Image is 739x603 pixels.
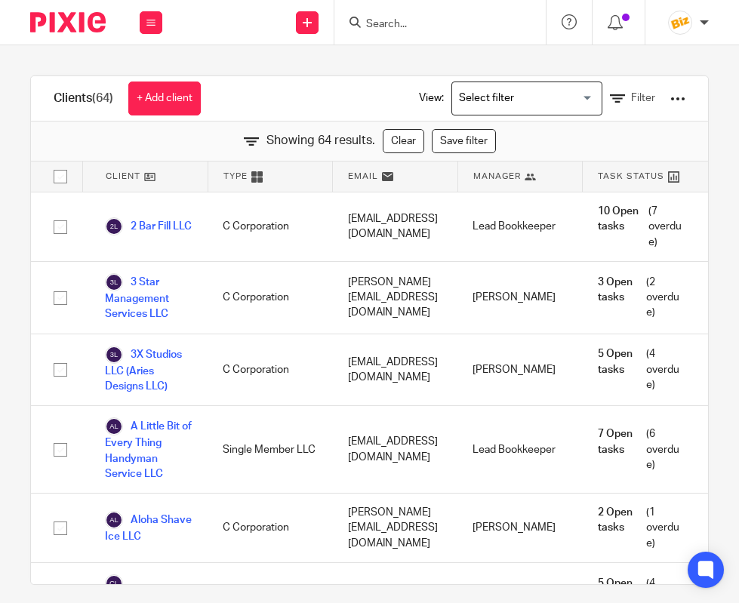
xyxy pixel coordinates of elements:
[208,262,333,334] div: C Corporation
[46,162,75,191] input: Select all
[105,417,123,435] img: svg%3E
[473,170,521,183] span: Manager
[598,346,644,392] span: 5 Open tasks
[598,275,685,321] span: (2 overdue)
[457,494,583,562] div: [PERSON_NAME]
[105,511,123,529] img: svg%3E
[598,346,685,392] span: (4 overdue)
[348,170,378,183] span: Email
[457,192,583,261] div: Lead Bookkeeper
[105,217,192,235] a: 2 Bar Fill LLC
[266,132,375,149] span: Showing 64 results.
[598,426,644,472] span: 7 Open tasks
[105,346,192,395] a: 3X Studios LLC (Aries Designs LLC)
[54,91,113,106] h1: Clients
[333,494,458,562] div: [PERSON_NAME][EMAIL_ADDRESS][DOMAIN_NAME]
[598,170,664,183] span: Task Status
[105,574,123,592] img: svg%3E
[208,192,333,261] div: C Corporation
[105,346,123,364] img: svg%3E
[223,170,248,183] span: Type
[365,18,500,32] input: Search
[208,406,333,493] div: Single Member LLC
[432,129,496,153] a: Save filter
[598,275,644,321] span: 3 Open tasks
[105,273,192,322] a: 3 Star Management Services LLC
[451,82,602,115] div: Search for option
[457,406,583,493] div: Lead Bookkeeper
[105,217,123,235] img: svg%3E
[208,494,333,562] div: C Corporation
[105,417,192,481] a: A Little Bit of Every Thing Handyman Service LLC
[396,76,685,121] div: View:
[333,192,458,261] div: [EMAIL_ADDRESS][DOMAIN_NAME]
[92,92,113,104] span: (64)
[128,82,201,115] a: + Add client
[457,334,583,406] div: [PERSON_NAME]
[598,204,645,250] span: 10 Open tasks
[457,262,583,334] div: [PERSON_NAME]
[598,505,644,551] span: 2 Open tasks
[333,334,458,406] div: [EMAIL_ADDRESS][DOMAIN_NAME]
[105,273,123,291] img: svg%3E
[668,11,692,35] img: siteIcon.png
[106,170,140,183] span: Client
[631,93,655,103] span: Filter
[30,12,106,32] img: Pixie
[105,511,192,544] a: Aloha Shave Ice LLC
[598,204,685,250] span: (7 overdue)
[383,129,424,153] a: Clear
[333,406,458,493] div: [EMAIL_ADDRESS][DOMAIN_NAME]
[598,426,685,472] span: (6 overdue)
[598,505,685,551] span: (1 overdue)
[454,85,593,112] input: Search for option
[208,334,333,406] div: C Corporation
[333,262,458,334] div: [PERSON_NAME][EMAIL_ADDRESS][DOMAIN_NAME]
